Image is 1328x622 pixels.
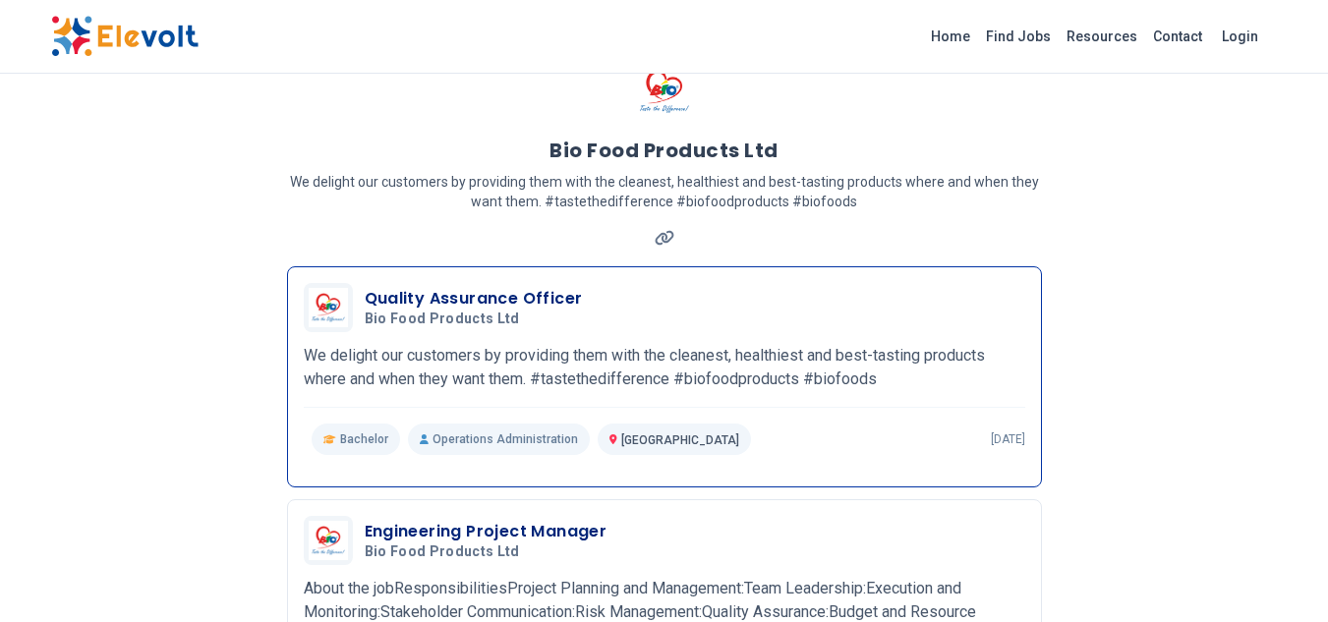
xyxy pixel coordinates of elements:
[1145,21,1210,52] a: Contact
[1059,21,1145,52] a: Resources
[309,521,348,560] img: Bio Food Products Ltd
[635,62,694,121] img: Bio Food Products Ltd
[978,21,1059,52] a: Find Jobs
[304,344,1025,391] p: We delight our customers by providing them with the cleanest, healthiest and best-tasting product...
[365,520,607,543] h3: Engineering Project Manager
[365,543,520,561] span: Bio Food Products Ltd
[304,283,1025,455] a: Bio Food Products LtdQuality Assurance OfficerBio Food Products LtdWe delight our customers by pr...
[923,21,978,52] a: Home
[340,431,388,447] span: Bachelor
[408,424,590,455] p: Operations Administration
[287,172,1042,211] p: We delight our customers by providing them with the cleanest, healthiest and best-tasting product...
[1230,528,1328,622] iframe: Chat Widget
[549,137,779,164] h1: Bio Food Products Ltd
[365,311,520,328] span: Bio Food Products Ltd
[1210,17,1270,56] a: Login
[621,433,739,447] span: [GEOGRAPHIC_DATA]
[991,431,1025,447] p: [DATE]
[309,288,348,327] img: Bio Food Products Ltd
[365,287,583,311] h3: Quality Assurance Officer
[51,16,199,57] img: Elevolt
